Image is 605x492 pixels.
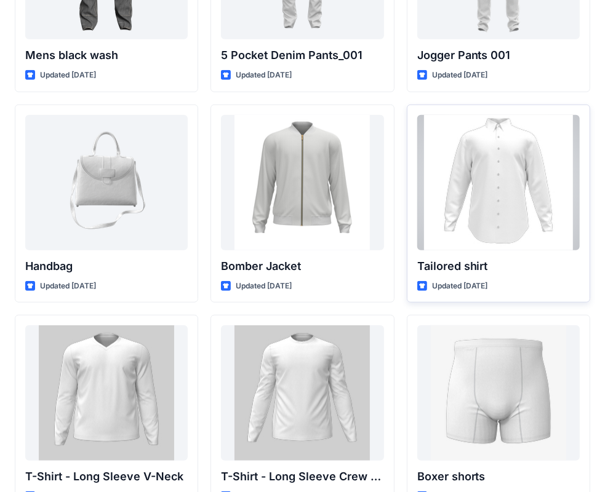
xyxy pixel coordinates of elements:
[40,69,96,82] p: Updated [DATE]
[221,325,383,461] a: T-Shirt - Long Sleeve Crew Neck
[236,280,292,293] p: Updated [DATE]
[25,115,188,250] a: Handbag
[432,69,488,82] p: Updated [DATE]
[417,47,580,64] p: Jogger Pants 001
[25,258,188,275] p: Handbag
[417,468,580,485] p: Boxer shorts
[221,468,383,485] p: T-Shirt - Long Sleeve Crew Neck
[25,47,188,64] p: Mens black wash
[221,47,383,64] p: 5 Pocket Denim Pants_001
[417,115,580,250] a: Tailored shirt
[236,69,292,82] p: Updated [DATE]
[221,258,383,275] p: Bomber Jacket
[221,115,383,250] a: Bomber Jacket
[25,325,188,461] a: T-Shirt - Long Sleeve V-Neck
[40,280,96,293] p: Updated [DATE]
[417,258,580,275] p: Tailored shirt
[25,468,188,485] p: T-Shirt - Long Sleeve V-Neck
[432,280,488,293] p: Updated [DATE]
[417,325,580,461] a: Boxer shorts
